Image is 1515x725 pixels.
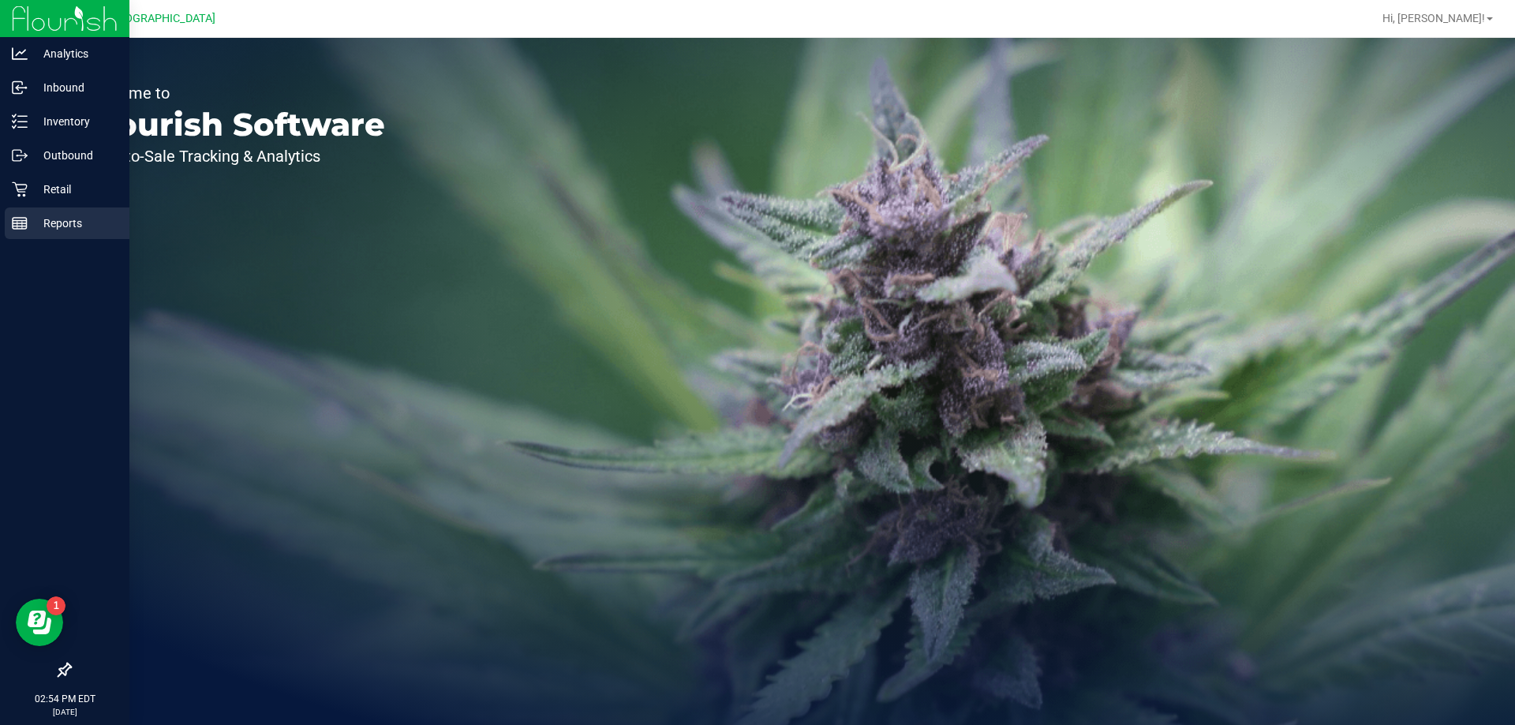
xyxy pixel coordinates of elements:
[28,180,122,199] p: Retail
[107,12,215,25] span: [GEOGRAPHIC_DATA]
[12,148,28,163] inline-svg: Outbound
[28,112,122,131] p: Inventory
[7,706,122,718] p: [DATE]
[12,215,28,231] inline-svg: Reports
[85,85,385,101] p: Welcome to
[28,44,122,63] p: Analytics
[28,78,122,97] p: Inbound
[85,109,385,140] p: Flourish Software
[28,146,122,165] p: Outbound
[12,181,28,197] inline-svg: Retail
[85,148,385,164] p: Seed-to-Sale Tracking & Analytics
[12,114,28,129] inline-svg: Inventory
[28,214,122,233] p: Reports
[16,599,63,646] iframe: Resource center
[7,692,122,706] p: 02:54 PM EDT
[1382,12,1485,24] span: Hi, [PERSON_NAME]!
[12,80,28,95] inline-svg: Inbound
[12,46,28,62] inline-svg: Analytics
[47,596,65,615] iframe: Resource center unread badge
